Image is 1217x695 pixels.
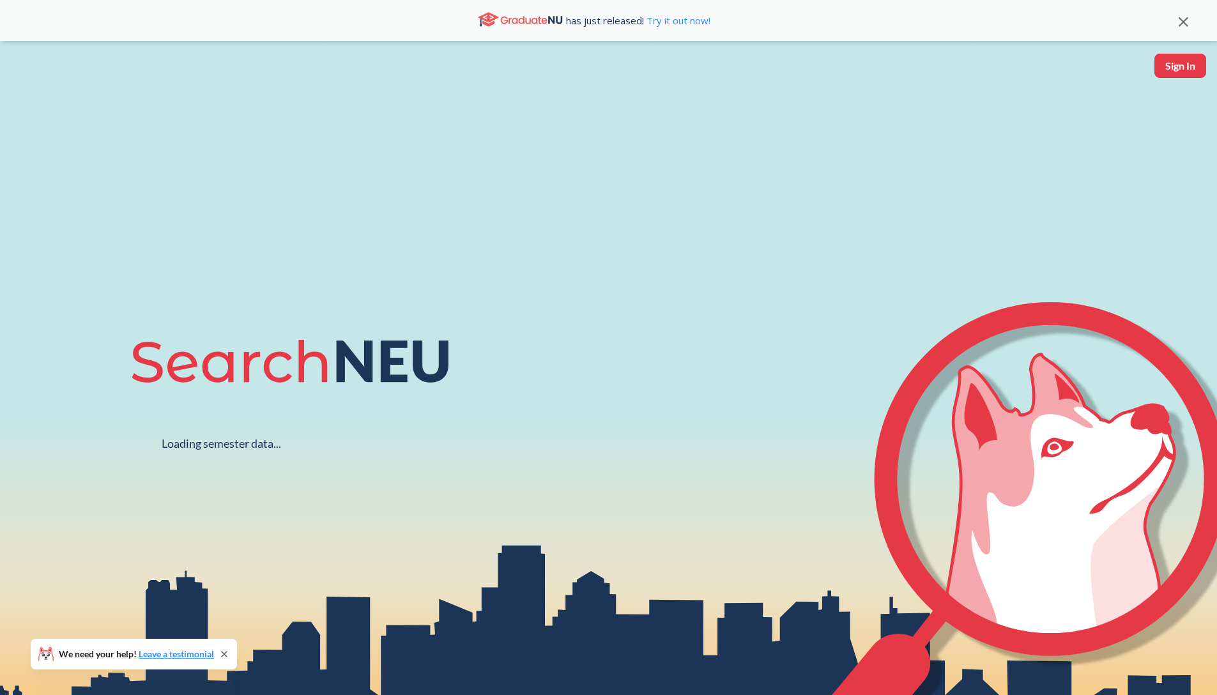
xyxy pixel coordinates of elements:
img: sandbox logo [13,54,43,93]
a: Leave a testimonial [139,648,214,659]
span: We need your help! [59,650,214,659]
button: Sign In [1154,54,1206,78]
span: has just released! [566,13,710,27]
a: Try it out now! [644,14,710,27]
a: sandbox logo [13,54,43,96]
div: Loading semester data... [162,436,281,451]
